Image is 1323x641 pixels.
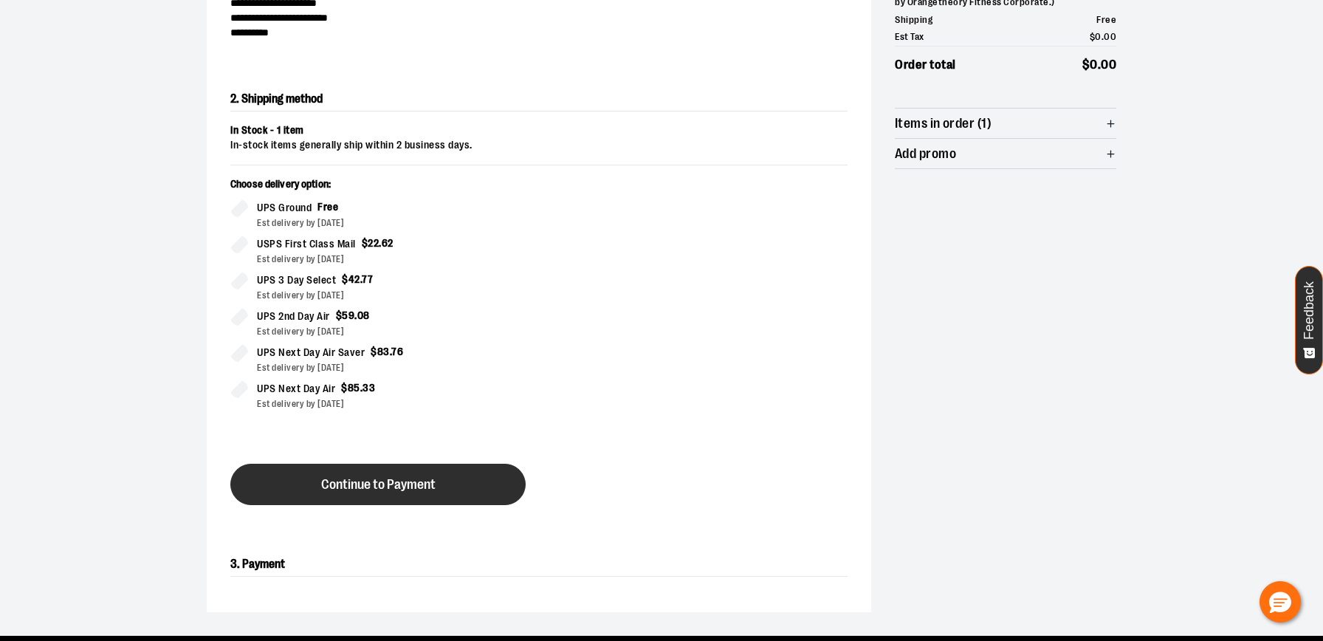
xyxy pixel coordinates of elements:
[230,199,248,217] input: UPS GroundFreeEst delivery by [DATE]
[257,199,312,216] span: UPS Ground
[379,237,382,249] span: .
[257,397,527,411] div: Est delivery by [DATE]
[230,123,848,138] div: In Stock - 1 item
[230,552,848,577] h2: 3. Payment
[230,380,248,398] input: UPS Next Day Air$85.33Est delivery by [DATE]
[348,382,360,394] span: 85
[895,109,1116,138] button: Items in order (1)
[257,361,527,374] div: Est delivery by [DATE]
[348,273,360,285] span: 42
[257,325,527,338] div: Est delivery by [DATE]
[257,216,527,230] div: Est delivery by [DATE]
[1096,14,1116,25] span: Free
[257,272,336,289] span: UPS 3 Day Select
[362,382,375,394] span: 33
[377,346,390,357] span: 83
[341,382,348,394] span: $
[1104,31,1116,42] span: 00
[230,87,848,112] h2: 2. Shipping method
[1302,281,1316,340] span: Feedback
[1082,58,1090,72] span: $
[354,309,357,321] span: .
[371,346,377,357] span: $
[230,464,526,505] button: Continue to Payment
[230,236,248,253] input: USPS First Class Mail$22.62Est delivery by [DATE]
[230,308,248,326] input: UPS 2nd Day Air$59.08Est delivery by [DATE]
[321,478,436,492] span: Continue to Payment
[895,13,932,27] span: Shipping
[257,308,330,325] span: UPS 2nd Day Air
[382,237,394,249] span: 62
[1098,58,1102,72] span: .
[895,30,924,44] span: Est Tax
[895,139,1116,168] button: Add promo
[895,55,956,75] span: Order total
[1102,31,1104,42] span: .
[257,380,335,397] span: UPS Next Day Air
[257,253,527,266] div: Est delivery by [DATE]
[230,272,248,289] input: UPS 3 Day Select$42.77Est delivery by [DATE]
[1090,58,1098,72] span: 0
[1095,31,1102,42] span: 0
[230,177,527,199] p: Choose delivery option:
[1295,266,1323,374] button: Feedback - Show survey
[1260,581,1301,623] button: Hello, have a question? Let’s chat.
[317,201,338,213] span: Free
[362,237,368,249] span: $
[342,273,348,285] span: $
[390,346,392,357] span: .
[360,382,363,394] span: .
[257,236,356,253] span: USPS First Class Mail
[362,273,373,285] span: 77
[1090,31,1096,42] span: $
[230,138,848,153] div: In-stock items generally ship within 2 business days.
[895,147,956,161] span: Add promo
[357,309,370,321] span: 08
[895,117,992,131] span: Items in order (1)
[336,309,343,321] span: $
[230,344,248,362] input: UPS Next Day Air Saver$83.76Est delivery by [DATE]
[368,237,379,249] span: 22
[257,344,365,361] span: UPS Next Day Air Saver
[1101,58,1116,72] span: 00
[257,289,527,302] div: Est delivery by [DATE]
[391,346,403,357] span: 76
[360,273,362,285] span: .
[342,309,354,321] span: 59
